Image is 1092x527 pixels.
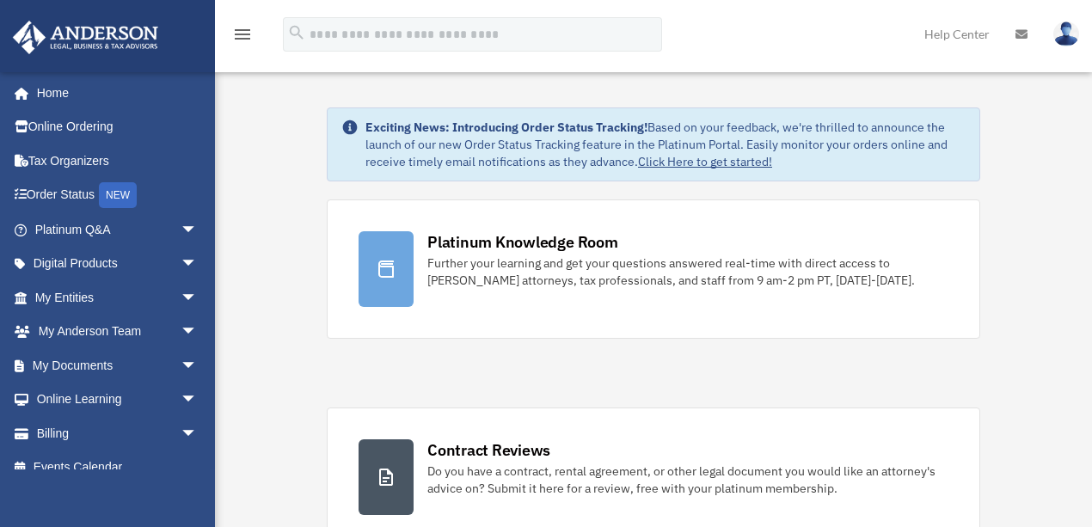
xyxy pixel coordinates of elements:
[12,247,224,281] a: Digital Productsarrow_drop_down
[327,199,980,339] a: Platinum Knowledge Room Further your learning and get your questions answered real-time with dire...
[181,315,215,350] span: arrow_drop_down
[12,76,215,110] a: Home
[181,247,215,282] span: arrow_drop_down
[12,450,224,485] a: Events Calendar
[638,154,772,169] a: Click Here to get started!
[12,383,224,417] a: Online Learningarrow_drop_down
[427,439,550,461] div: Contract Reviews
[427,231,618,253] div: Platinum Knowledge Room
[12,315,224,349] a: My Anderson Teamarrow_drop_down
[12,416,224,450] a: Billingarrow_drop_down
[181,280,215,316] span: arrow_drop_down
[232,24,253,45] i: menu
[287,23,306,42] i: search
[181,212,215,248] span: arrow_drop_down
[365,119,966,170] div: Based on your feedback, we're thrilled to announce the launch of our new Order Status Tracking fe...
[181,383,215,418] span: arrow_drop_down
[1053,21,1079,46] img: User Pic
[12,110,224,144] a: Online Ordering
[12,144,224,178] a: Tax Organizers
[427,463,948,497] div: Do you have a contract, rental agreement, or other legal document you would like an attorney's ad...
[12,348,224,383] a: My Documentsarrow_drop_down
[181,348,215,383] span: arrow_drop_down
[181,416,215,451] span: arrow_drop_down
[99,182,137,208] div: NEW
[427,254,948,289] div: Further your learning and get your questions answered real-time with direct access to [PERSON_NAM...
[12,212,224,247] a: Platinum Q&Aarrow_drop_down
[365,119,647,135] strong: Exciting News: Introducing Order Status Tracking!
[8,21,163,54] img: Anderson Advisors Platinum Portal
[12,178,224,213] a: Order StatusNEW
[12,280,224,315] a: My Entitiesarrow_drop_down
[232,30,253,45] a: menu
